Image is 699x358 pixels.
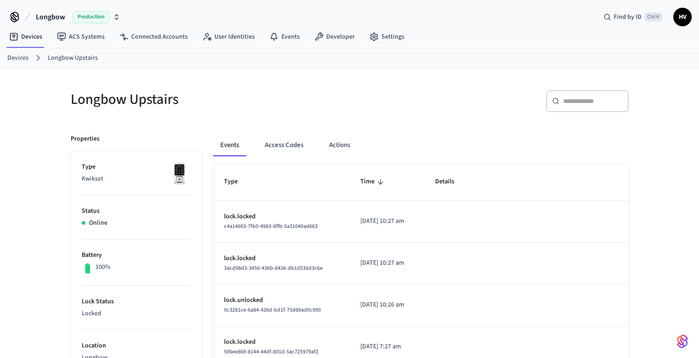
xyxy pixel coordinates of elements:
[360,258,414,268] p: [DATE] 10:27 am
[213,134,629,156] div: ant example
[224,337,338,347] p: lock.locked
[224,222,318,230] span: c4a14603-7fb0-4983-8ffb-5a31040ad663
[195,28,262,45] a: User Identities
[677,334,688,349] img: SeamLogoGradient.69752ec5.svg
[360,175,386,189] span: Time
[673,8,692,26] button: HV
[82,162,191,172] p: Type
[360,216,414,226] p: [DATE] 10:27 am
[224,295,338,305] p: lock.unlocked
[644,12,662,22] span: Ctrl K
[7,53,28,63] a: Devices
[224,175,250,189] span: Type
[213,134,246,156] button: Events
[674,9,691,25] span: HV
[71,134,100,144] p: Properties
[435,175,466,189] span: Details
[224,254,338,263] p: lock.locked
[71,90,344,109] h5: Longbow Upstairs
[360,342,414,352] p: [DATE] 7:27 am
[596,9,670,25] div: Find by IDCtrl K
[73,11,109,23] span: Production
[168,162,191,185] img: Kwikset Halo Touchscreen Wifi Enabled Smart Lock, Polished Chrome, Front
[224,348,319,356] span: 506ee869-8144-44df-801d-5ac725979af2
[48,53,98,63] a: Longbow Upstairs
[614,12,642,22] span: Find by ID
[82,297,191,307] p: Lock Status
[307,28,362,45] a: Developer
[82,250,191,260] p: Battery
[224,264,323,272] span: 3acd98d3-3456-436b-8436-db1d536d3c6e
[360,300,414,310] p: [DATE] 10:26 am
[50,28,112,45] a: ACS Systems
[36,11,65,23] span: Longbow
[322,134,358,156] button: Actions
[112,28,195,45] a: Connected Accounts
[224,306,321,314] span: 0c3281ce-6a84-426d-bd1f-75d89ad0c990
[82,309,191,318] p: Locked
[82,174,191,184] p: Kwikset
[224,212,338,222] p: lock.locked
[362,28,412,45] a: Settings
[82,341,191,351] p: Location
[89,218,107,228] p: Online
[82,206,191,216] p: Status
[2,28,50,45] a: Devices
[262,28,307,45] a: Events
[257,134,311,156] button: Access Codes
[95,262,111,272] p: 100%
